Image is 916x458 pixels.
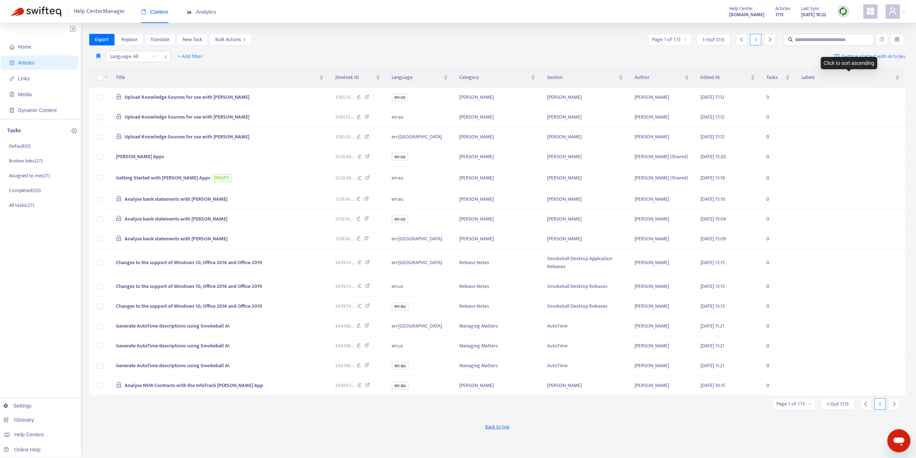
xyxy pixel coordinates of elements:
td: [PERSON_NAME] [454,209,541,229]
td: Smokeball Desktop Application Releases [541,249,629,277]
span: Upload Knowledge Sources for use with [PERSON_NAME] [125,113,249,121]
td: Managing Matters [454,356,541,376]
span: Replace [121,36,137,44]
iframe: Button to launch messaging window [887,429,910,452]
span: Section [547,74,617,81]
span: book [141,9,146,14]
span: Generate AutoTime descriptions using Smokeball AI [116,322,230,330]
span: DRAFT [212,174,232,182]
td: en-[GEOGRAPHIC_DATA] [386,229,454,249]
a: Settings [4,403,32,409]
span: 336533 ... [335,93,353,101]
td: en-[GEOGRAPHIC_DATA] [386,316,454,336]
th: Tasks [761,68,796,88]
th: Labels [795,68,905,88]
span: plus-circle [72,128,77,133]
span: Translate [150,36,170,44]
span: Labels [801,74,894,81]
a: [DOMAIN_NAME] [729,10,764,19]
td: [PERSON_NAME] [541,209,629,229]
td: 0 [761,127,796,147]
p: Broken links ( 27 ) [9,157,42,165]
td: Release Notes [454,297,541,316]
td: [PERSON_NAME] [541,107,629,127]
td: [PERSON_NAME] [541,376,629,396]
td: [PERSON_NAME] [541,229,629,249]
span: [DATE] 15:09 [700,235,726,243]
span: 345974 ... [335,259,354,267]
img: sync.dc5367851b00ba804db3.png [839,7,848,16]
span: account-book [9,60,14,65]
span: [DATE] 11:21 [700,342,724,350]
td: 0 [761,249,796,277]
span: 344168 ... [335,322,353,330]
td: [PERSON_NAME] [454,229,541,249]
td: [PERSON_NAME] [629,127,695,147]
span: 344168 ... [335,362,353,370]
span: Tasks [766,74,784,81]
span: Articles [775,5,790,13]
td: en-au [386,107,454,127]
span: left [863,401,868,406]
th: Section [541,68,629,88]
td: [PERSON_NAME] [629,190,695,209]
td: 0 [761,277,796,297]
td: 0 [761,190,796,209]
td: 0 [761,167,796,190]
img: Swifteq [11,6,61,17]
span: [DATE] 17:12 [700,93,725,101]
span: Export [95,36,109,44]
span: [DATE] 11:21 [700,361,724,370]
span: 336533 ... [335,133,353,141]
td: en-us [386,277,454,297]
span: area-chart [187,9,192,14]
span: home [9,44,14,49]
span: Analyze bank statements with [PERSON_NAME] [125,215,227,223]
span: right [767,37,772,42]
td: [PERSON_NAME] [541,127,629,147]
td: 0 [761,107,796,127]
span: Articles [18,60,35,66]
button: unordered-list [876,34,888,45]
td: Release Notes [454,277,541,297]
span: user [888,7,897,15]
td: 0 [761,229,796,249]
td: [PERSON_NAME] [629,297,695,316]
span: Edited At [700,74,749,81]
span: Category [459,74,530,81]
span: [DATE] 13:13 [700,302,725,310]
div: 1 [874,398,886,410]
span: Last Sync [801,5,820,13]
th: Author [629,68,695,88]
td: [PERSON_NAME] [454,190,541,209]
span: lock [116,196,122,201]
span: container [9,108,14,113]
span: 345974 ... [335,283,354,290]
td: [PERSON_NAME] [454,107,541,127]
span: Changes to the support of Windows 10, Office 2016 and Office 2019 [116,282,262,290]
p: All tasks ( 27 ) [9,201,34,209]
td: [PERSON_NAME] [629,336,695,356]
td: [PERSON_NAME] [629,249,695,277]
td: Managing Matters [454,336,541,356]
th: Language [386,68,454,88]
span: [DATE] 17:12 [700,113,725,121]
td: [PERSON_NAME] [454,127,541,147]
button: Replace [116,34,143,45]
strong: [DOMAIN_NAME] [729,11,764,19]
span: Upload Knowledge Sources for use with [PERSON_NAME] [125,93,249,101]
td: 0 [761,356,796,376]
span: down [243,38,246,41]
span: lock [116,382,122,388]
span: lock [116,94,122,99]
span: appstore [866,7,875,15]
span: 1 - 15 of 1715 [703,36,725,44]
span: Media [18,92,32,97]
td: [PERSON_NAME] (Shared) [629,147,695,167]
span: [DATE] 15:19 [700,174,725,182]
td: 0 [761,297,796,316]
span: search [788,37,793,42]
span: Back to top [485,423,509,431]
th: Title [110,68,329,88]
td: [PERSON_NAME] [629,356,695,376]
